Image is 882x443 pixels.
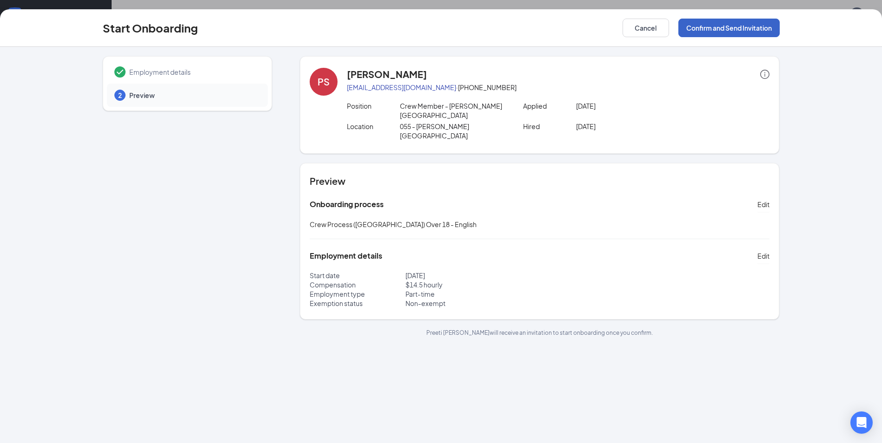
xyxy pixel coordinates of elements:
div: PS [318,75,330,88]
button: Cancel [623,19,669,37]
p: $ 14.5 hourly [405,280,540,289]
p: Compensation [310,280,405,289]
p: 055 - [PERSON_NAME][GEOGRAPHIC_DATA] [400,122,505,140]
span: Employment details [129,67,259,77]
p: Start date [310,271,405,280]
p: Employment type [310,289,405,299]
button: Edit [757,197,769,212]
p: Exemption status [310,299,405,308]
p: Location [347,122,400,131]
span: Crew Process ([GEOGRAPHIC_DATA]) Over 18 - English [310,220,477,228]
span: Preview [129,91,259,100]
h5: Employment details [310,251,382,261]
h4: Preview [310,175,769,188]
p: Applied [523,101,576,111]
p: Preeti [PERSON_NAME] will receive an invitation to start onboarding once you confirm. [300,329,779,337]
h3: Start Onboarding [103,20,198,36]
h4: [PERSON_NAME] [347,68,427,81]
p: [DATE] [405,271,540,280]
span: Edit [757,200,769,209]
button: Confirm and Send Invitation [678,19,780,37]
p: [DATE] [576,101,682,111]
button: Edit [757,248,769,263]
p: Position [347,101,400,111]
h5: Onboarding process [310,199,384,209]
span: 2 [118,91,122,100]
p: Non-exempt [405,299,540,308]
span: Edit [757,251,769,261]
p: · [PHONE_NUMBER] [347,83,769,92]
p: Part-time [405,289,540,299]
p: [DATE] [576,122,682,131]
p: Crew Member - [PERSON_NAME][GEOGRAPHIC_DATA] [400,101,505,120]
p: Hired [523,122,576,131]
div: Open Intercom Messenger [850,411,873,434]
a: [EMAIL_ADDRESS][DOMAIN_NAME] [347,83,456,91]
span: info-circle [760,70,769,79]
svg: Checkmark [114,66,126,78]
